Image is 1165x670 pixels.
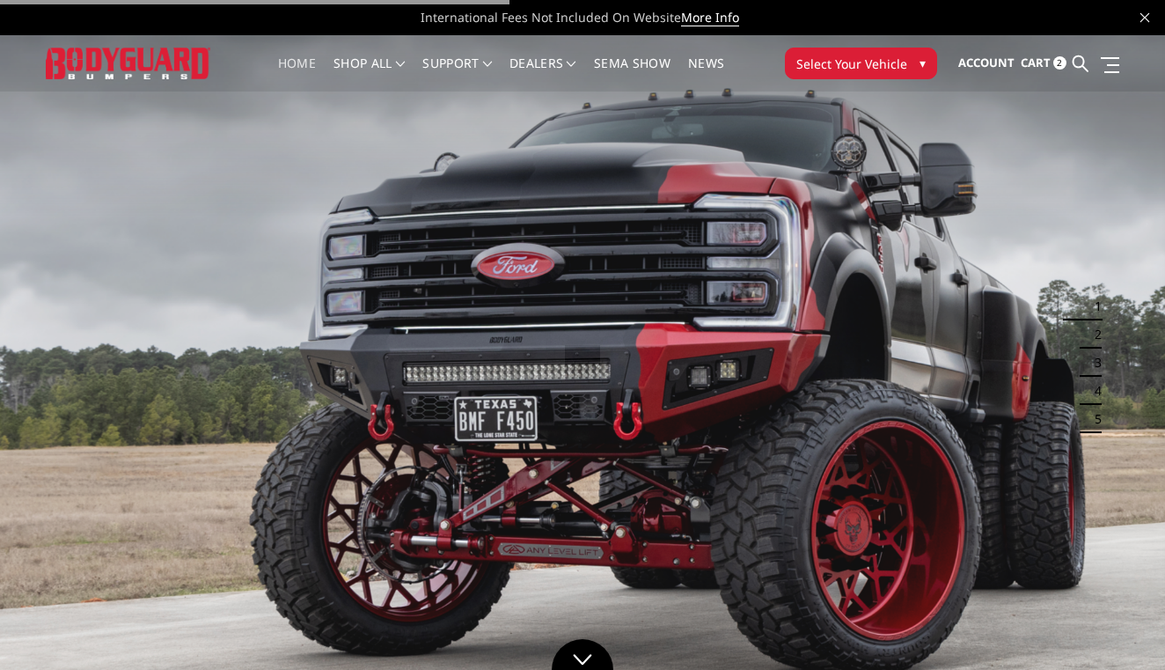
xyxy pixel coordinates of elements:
span: ▾ [920,54,926,72]
a: Click to Down [552,639,613,670]
span: Account [958,55,1015,70]
button: 3 of 5 [1084,349,1102,377]
img: BODYGUARD BUMPERS [46,48,210,80]
a: Account [958,40,1015,87]
button: 2 of 5 [1084,320,1102,349]
span: Select Your Vehicle [796,55,907,73]
span: Cart [1021,55,1051,70]
button: 5 of 5 [1084,405,1102,433]
span: 2 [1053,56,1066,70]
a: Dealers [509,57,576,92]
a: More Info [681,9,739,26]
a: shop all [333,57,405,92]
a: Home [278,57,316,92]
a: Cart 2 [1021,40,1066,87]
button: 4 of 5 [1084,377,1102,405]
button: Select Your Vehicle [785,48,937,79]
a: SEMA Show [594,57,670,92]
a: News [688,57,724,92]
a: Support [422,57,492,92]
button: 1 of 5 [1084,292,1102,320]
